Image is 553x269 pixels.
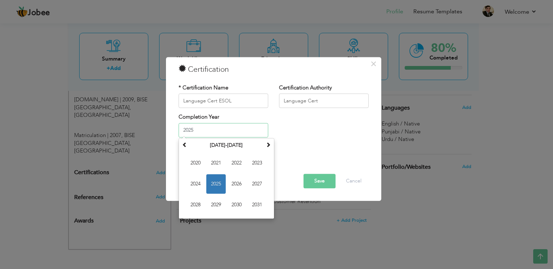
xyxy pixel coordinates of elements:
span: × [370,57,377,70]
label: Certification Authority [279,84,332,92]
span: 2023 [247,153,267,173]
label: Completion Year [179,114,219,121]
span: 2026 [227,174,246,194]
h3: Certification [179,64,369,75]
th: Select Decade [189,140,264,151]
button: Cancel [339,174,369,189]
span: Next Decade [266,142,271,147]
span: 2024 [186,174,205,194]
span: Previous Decade [182,142,187,147]
button: Close [368,58,379,70]
span: 2029 [206,195,226,215]
span: 2027 [247,174,267,194]
span: 2031 [247,195,267,215]
span: 2025 [206,174,226,194]
label: * Certification Name [179,84,228,92]
span: 2021 [206,153,226,173]
span: 2020 [186,153,205,173]
span: 2030 [227,195,246,215]
span: 2028 [186,195,205,215]
span: 2022 [227,153,246,173]
button: Save [304,174,336,189]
